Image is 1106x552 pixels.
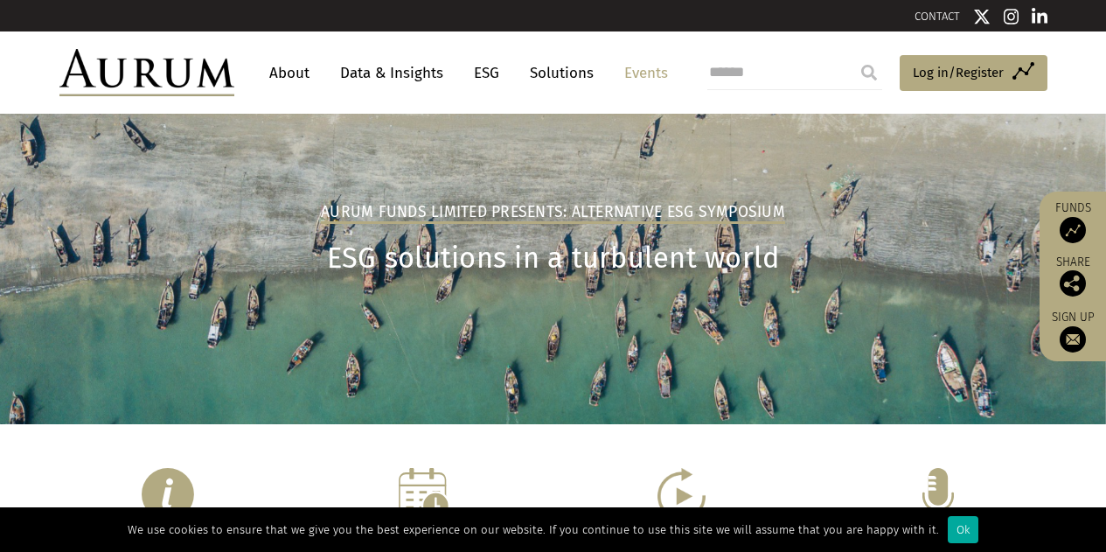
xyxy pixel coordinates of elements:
[915,10,960,23] a: CONTACT
[1048,200,1097,243] a: Funds
[900,55,1047,92] a: Log in/Register
[1048,256,1097,297] div: Share
[465,57,508,89] a: ESG
[59,49,234,96] img: Aurum
[1004,8,1019,25] img: Instagram icon
[852,55,887,90] input: Submit
[521,57,602,89] a: Solutions
[973,8,991,25] img: Twitter icon
[59,241,1047,276] h1: ESG solutions in a turbulent world
[321,203,785,224] h2: Aurum Funds Limited Presents: Alternative ESG Symposium
[1060,270,1086,297] img: Share this post
[616,57,668,89] a: Events
[1048,310,1097,353] a: Sign up
[331,57,452,89] a: Data & Insights
[1060,326,1086,353] img: Sign up to our newsletter
[1032,8,1047,25] img: Linkedin icon
[261,57,318,89] a: About
[1060,217,1086,243] img: Access Funds
[913,62,1004,83] span: Log in/Register
[948,516,978,543] div: Ok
